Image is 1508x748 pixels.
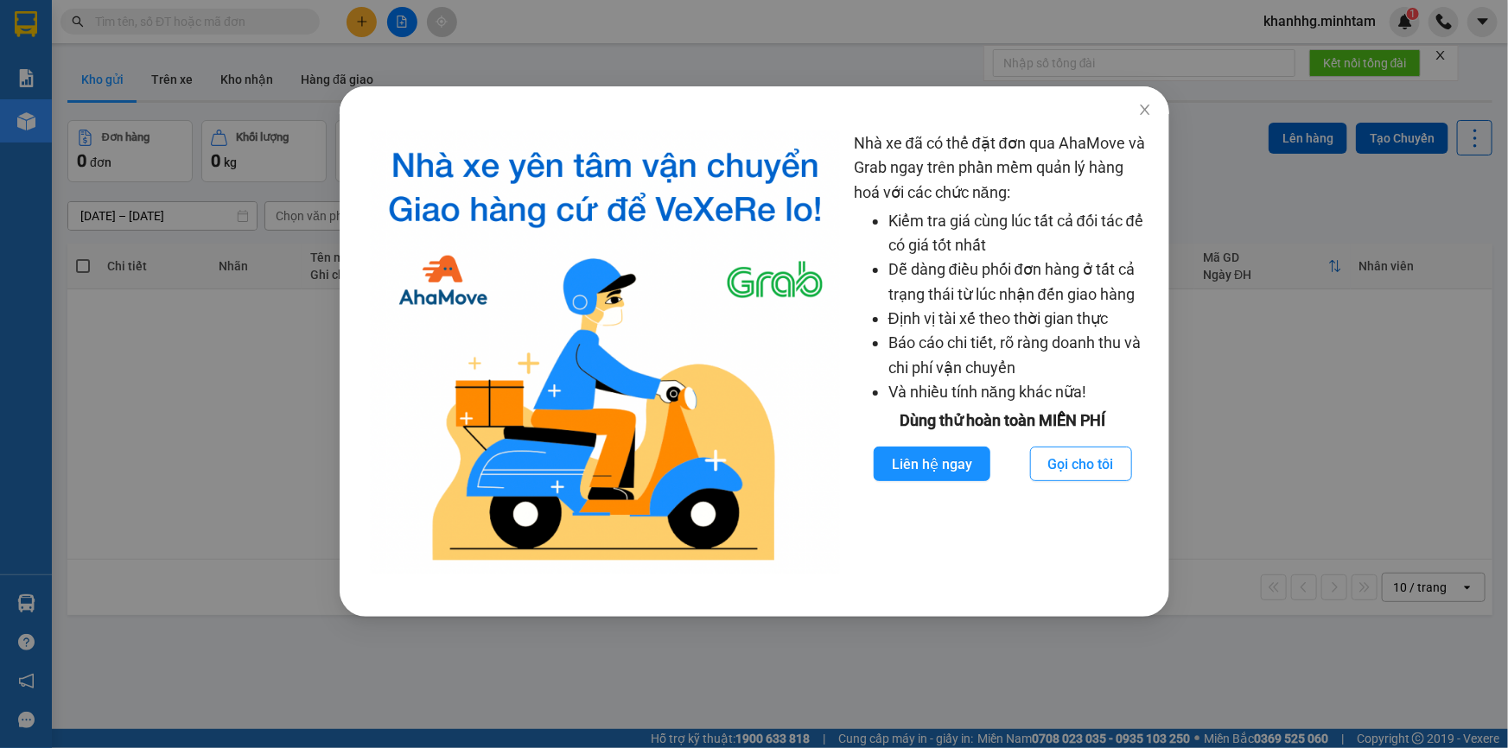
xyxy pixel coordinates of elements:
[873,447,989,481] button: Liên hệ ngay
[1120,86,1168,135] button: Close
[888,307,1151,331] li: Định vị tài xế theo thời gian thực
[891,453,971,475] span: Liên hệ ngay
[888,209,1151,258] li: Kiểm tra giá cùng lúc tất cả đối tác để có giá tốt nhất
[888,257,1151,307] li: Dễ dàng điều phối đơn hàng ở tất cả trạng thái từ lúc nhận đến giao hàng
[853,131,1151,574] div: Nhà xe đã có thể đặt đơn qua AhaMove và Grab ngay trên phần mềm quản lý hàng hoá với các chức năng:
[853,409,1151,433] div: Dùng thử hoàn toàn MIỄN PHÍ
[888,331,1151,380] li: Báo cáo chi tiết, rõ ràng doanh thu và chi phí vận chuyển
[1029,447,1131,481] button: Gọi cho tôi
[371,131,840,574] img: logo
[888,380,1151,404] li: Và nhiều tính năng khác nữa!
[1137,103,1151,117] span: close
[1047,453,1113,475] span: Gọi cho tôi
